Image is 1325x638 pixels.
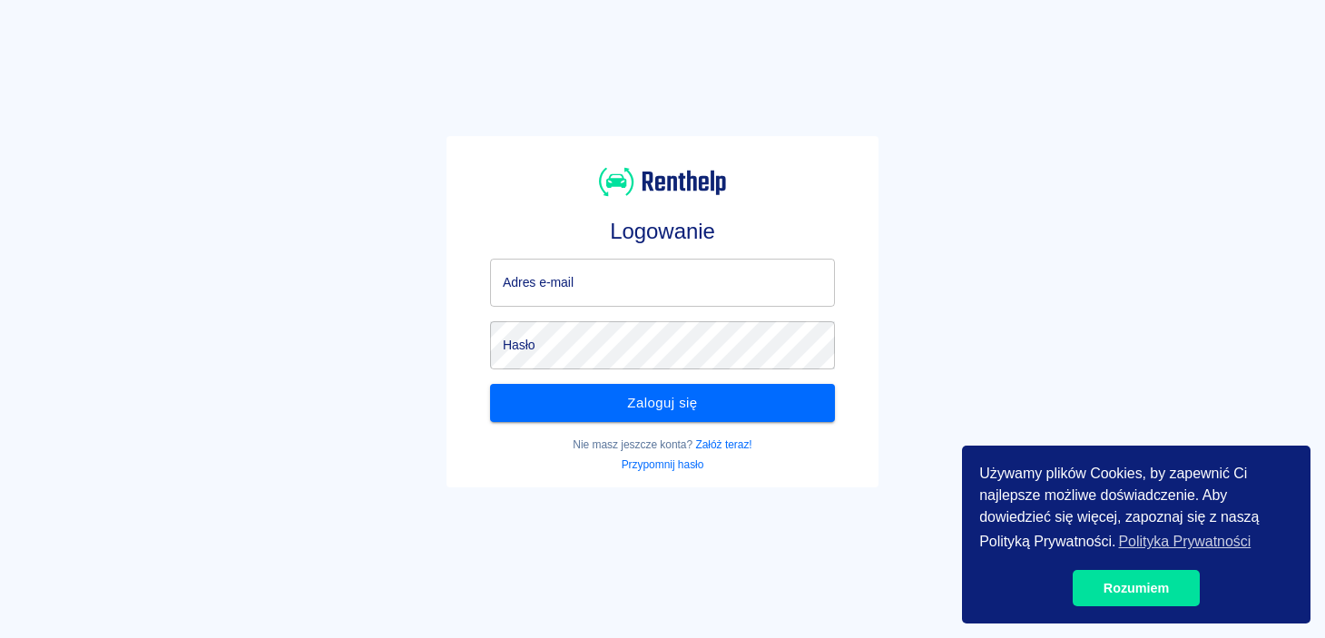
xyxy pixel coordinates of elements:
span: Używamy plików Cookies, by zapewnić Ci najlepsze możliwe doświadczenie. Aby dowiedzieć się więcej... [979,463,1293,555]
h3: Logowanie [490,219,835,244]
a: dismiss cookie message [1073,570,1200,606]
a: learn more about cookies [1115,528,1253,555]
a: Załóż teraz! [695,438,751,451]
div: cookieconsent [962,446,1310,623]
a: Przypomnij hasło [622,458,704,471]
img: Renthelp logo [599,165,726,199]
button: Zaloguj się [490,384,835,422]
p: Nie masz jeszcze konta? [490,437,835,453]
